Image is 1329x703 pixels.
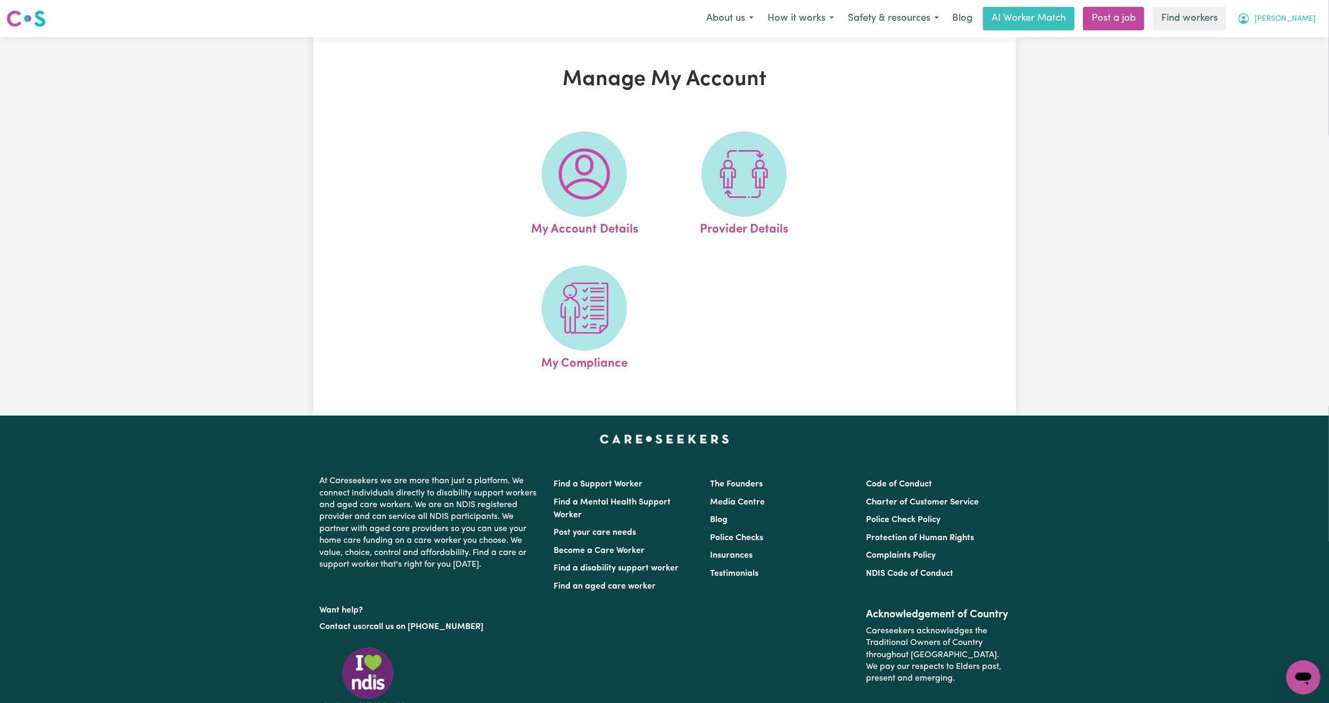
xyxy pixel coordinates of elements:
[554,582,656,591] a: Find an aged care worker
[866,608,1009,621] h2: Acknowledgement of Country
[6,6,46,31] a: Careseekers logo
[320,617,541,637] p: or
[667,131,821,239] a: Provider Details
[554,528,637,537] a: Post your care needs
[866,498,979,507] a: Charter of Customer Service
[866,621,1009,689] p: Careseekers acknowledges the Traditional Owners of Country throughout [GEOGRAPHIC_DATA]. We pay o...
[761,7,841,30] button: How it works
[700,217,788,239] span: Provider Details
[710,516,728,524] a: Blog
[320,623,362,631] a: Contact us
[983,7,1075,30] a: AI Worker Match
[866,534,974,542] a: Protection of Human Rights
[1286,660,1320,694] iframe: Button to launch messaging window, conversation in progress
[554,564,679,573] a: Find a disability support worker
[710,569,758,578] a: Testimonials
[710,498,765,507] a: Media Centre
[1231,7,1323,30] button: My Account
[437,67,893,93] h1: Manage My Account
[554,547,645,555] a: Become a Care Worker
[841,7,946,30] button: Safety & resources
[508,266,661,373] a: My Compliance
[370,623,484,631] a: call us on [PHONE_NUMBER]
[554,498,671,519] a: Find a Mental Health Support Worker
[710,534,763,542] a: Police Checks
[541,351,628,373] span: My Compliance
[699,7,761,30] button: About us
[531,217,638,239] span: My Account Details
[1153,7,1226,30] a: Find workers
[1083,7,1144,30] a: Post a job
[320,600,541,616] p: Want help?
[6,9,46,28] img: Careseekers logo
[320,471,541,575] p: At Careseekers we are more than just a platform. We connect individuals directly to disability su...
[866,551,936,560] a: Complaints Policy
[1254,13,1316,25] span: [PERSON_NAME]
[946,7,979,30] a: Blog
[508,131,661,239] a: My Account Details
[866,516,940,524] a: Police Check Policy
[866,480,932,489] a: Code of Conduct
[554,480,643,489] a: Find a Support Worker
[600,435,729,443] a: Careseekers home page
[710,551,753,560] a: Insurances
[866,569,953,578] a: NDIS Code of Conduct
[710,480,763,489] a: The Founders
